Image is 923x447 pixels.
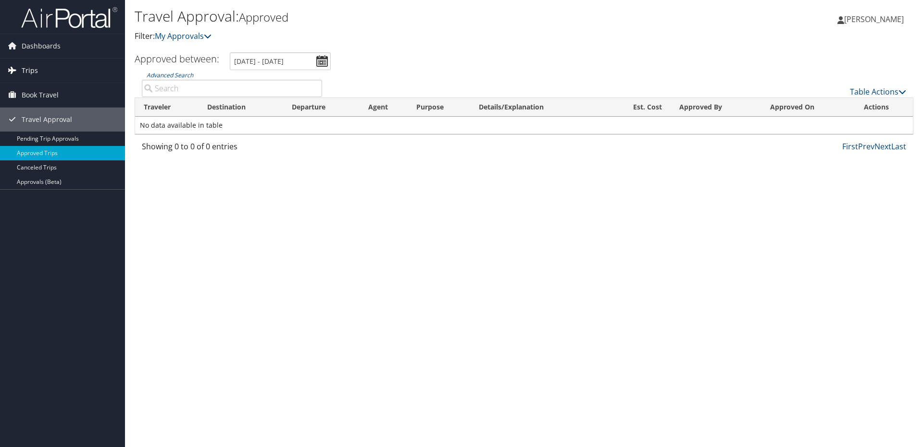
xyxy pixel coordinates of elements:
td: No data available in table [135,117,913,134]
a: [PERSON_NAME] [837,5,913,34]
p: Filter: [135,30,654,43]
th: Approved By: activate to sort column ascending [671,98,761,117]
a: Advanced Search [147,71,193,79]
th: Destination: activate to sort column ascending [199,98,284,117]
a: Last [891,141,906,152]
div: Showing 0 to 0 of 0 entries [142,141,322,157]
th: Purpose [408,98,470,117]
a: Prev [858,141,874,152]
a: First [842,141,858,152]
span: [PERSON_NAME] [844,14,904,24]
small: Approved [239,9,288,25]
input: [DATE] - [DATE] [230,52,331,70]
th: Approved On: activate to sort column ascending [761,98,855,117]
th: Actions [855,98,913,117]
h1: Travel Approval: [135,6,654,26]
img: airportal-logo.png [21,6,117,29]
span: Dashboards [22,34,61,58]
span: Trips [22,59,38,83]
th: Departure: activate to sort column ascending [283,98,360,117]
span: Travel Approval [22,108,72,132]
th: Details/Explanation [470,98,606,117]
a: My Approvals [155,31,212,41]
a: Next [874,141,891,152]
th: Est. Cost: activate to sort column ascending [606,98,671,117]
span: Book Travel [22,83,59,107]
th: Traveler: activate to sort column ascending [135,98,199,117]
a: Table Actions [850,86,906,97]
input: Advanced Search [142,80,322,97]
h3: Approved between: [135,52,219,65]
th: Agent [360,98,408,117]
